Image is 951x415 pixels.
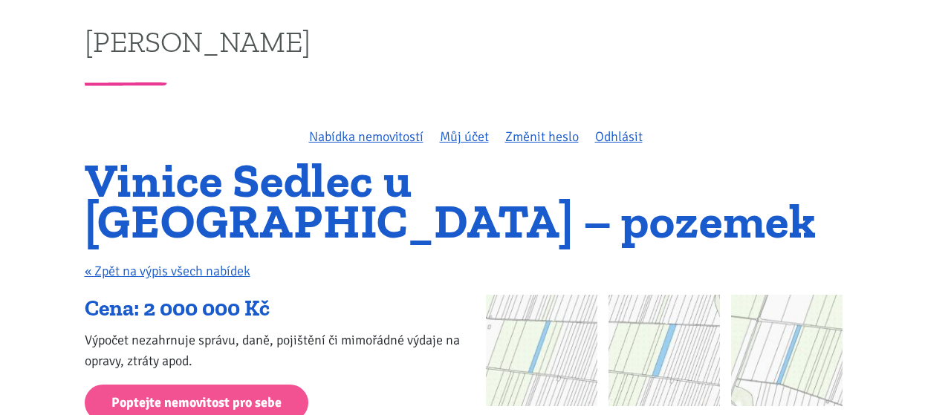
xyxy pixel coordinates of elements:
[309,128,423,145] a: Nabídka nemovitostí
[85,160,867,241] h1: Vinice Sedlec u [GEOGRAPHIC_DATA] – pozemek
[595,128,643,145] a: Odhlásit
[505,128,579,145] a: Změnit heslo
[85,27,311,56] a: [PERSON_NAME]
[85,295,466,323] div: Cena: 2 000 000 Kč
[440,128,489,145] a: Můj účet
[85,263,250,279] a: « Zpět na výpis všech nabídek
[85,330,466,371] p: Výpočet nezahrnuje správu, daně, pojištění či mimořádné výdaje na opravy, ztráty apod.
